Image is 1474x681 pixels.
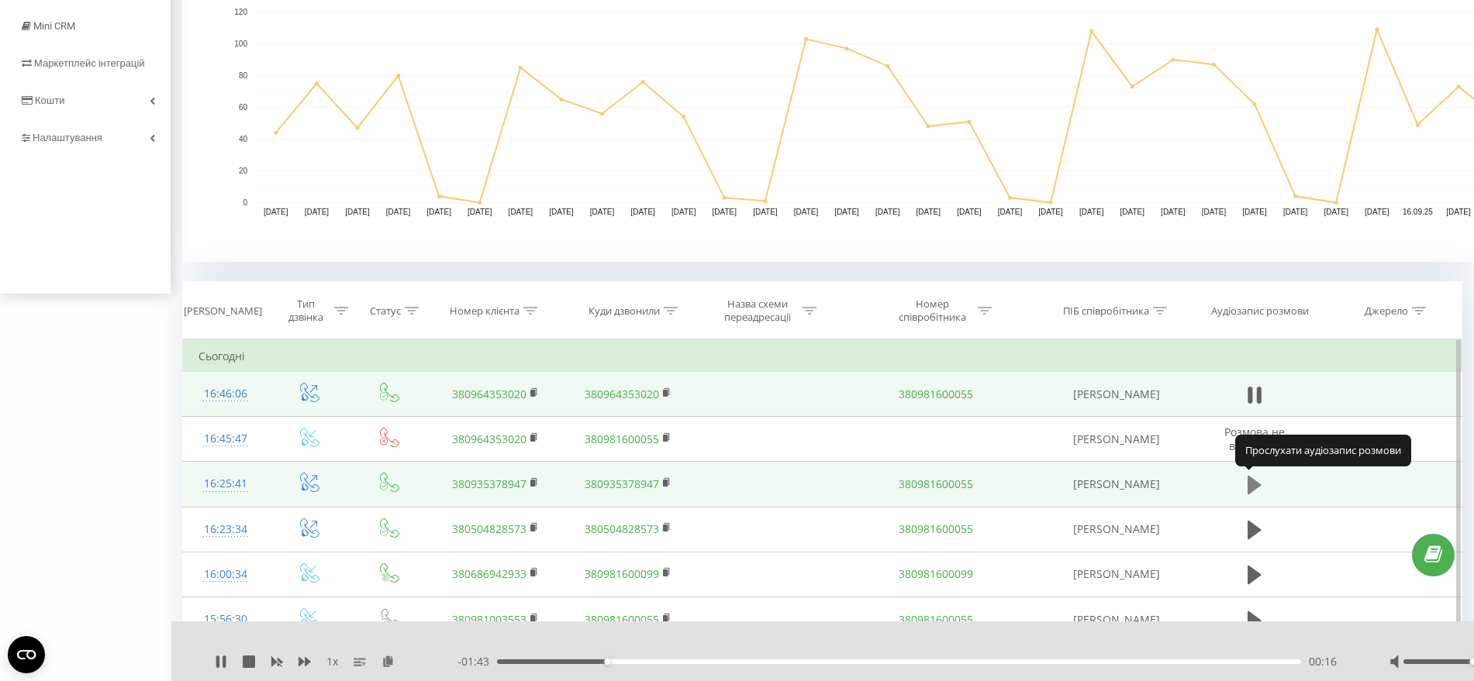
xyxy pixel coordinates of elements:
text: 20 [239,167,248,175]
div: Куди дзвонили [589,304,660,318]
text: [DATE] [590,208,615,216]
text: [DATE] [1120,208,1145,216]
div: Назва схеми переадресації [716,298,799,324]
div: 16:00:34 [198,559,252,590]
text: [DATE] [1283,208,1308,216]
a: 380964353020 [452,387,526,401]
text: [DATE] [509,208,533,216]
div: [PERSON_NAME] [184,304,262,318]
div: Тип дзвінка [281,298,331,324]
a: 380981600055 [585,432,659,446]
div: Номер клієнта [450,304,520,318]
td: Сьогодні [183,341,1462,372]
td: [PERSON_NAME] [1042,462,1191,507]
a: 380981600055 [899,521,973,536]
a: 380504828573 [452,521,526,536]
div: Номер співробітника [891,298,974,324]
text: [DATE] [468,208,492,216]
div: 16:23:34 [198,514,252,545]
text: [DATE] [713,208,737,216]
a: 380686942933 [452,566,526,581]
text: [DATE] [834,208,859,216]
a: 380981600055 [585,612,659,627]
span: Mini CRM [33,20,75,32]
text: 80 [239,71,248,80]
div: 16:25:41 [198,469,252,499]
text: [DATE] [753,208,778,216]
text: [DATE] [1038,208,1063,216]
div: Аудіозапис розмови [1211,304,1309,318]
span: 00:16 [1309,654,1337,669]
a: 380935378947 [452,476,526,491]
text: 16.09.25 [1403,208,1433,216]
div: ПІБ співробітника [1063,304,1149,318]
text: [DATE] [671,208,696,216]
div: 16:46:06 [198,379,252,409]
div: 15:56:30 [198,604,252,635]
text: [DATE] [1202,208,1227,216]
td: [PERSON_NAME] [1042,597,1191,642]
text: [DATE] [1324,208,1348,216]
text: [DATE] [1446,208,1471,216]
span: Маркетплейс інтеграцій [34,57,145,69]
text: [DATE] [630,208,655,216]
div: 16:45:47 [198,424,252,454]
span: Налаштування [33,132,102,143]
text: [DATE] [1079,208,1104,216]
a: 380981600055 [899,387,973,401]
div: Джерело [1365,304,1408,318]
text: [DATE] [998,208,1023,216]
a: 380935378947 [585,476,659,491]
text: [DATE] [1161,208,1186,216]
text: 120 [234,8,247,16]
a: 380964353020 [452,432,526,446]
text: 100 [234,40,247,48]
span: Розмова не відбулась [1224,425,1285,453]
text: [DATE] [264,208,288,216]
text: [DATE] [1365,208,1389,216]
text: [DATE] [386,208,411,216]
span: - 01:43 [457,654,497,669]
a: 380964353020 [585,387,659,401]
a: 380981600055 [899,612,973,627]
text: 0 [243,198,247,207]
a: 380504828573 [585,521,659,536]
text: [DATE] [917,208,941,216]
td: [PERSON_NAME] [1042,552,1191,597]
div: Прослухати аудіозапис розмови [1235,435,1411,466]
td: [PERSON_NAME] [1042,417,1191,462]
td: [PERSON_NAME] [1042,507,1191,552]
text: 40 [239,135,248,143]
a: 380981600099 [899,566,973,581]
text: [DATE] [1242,208,1267,216]
span: 1 x [326,654,338,669]
button: Open CMP widget [8,636,45,673]
div: Accessibility label [604,659,610,665]
text: [DATE] [875,208,900,216]
text: [DATE] [305,208,330,216]
text: 60 [239,103,248,112]
div: Статус [370,304,401,318]
text: [DATE] [794,208,819,216]
a: 380981600055 [899,476,973,491]
text: [DATE] [345,208,370,216]
span: Кошти [35,95,64,106]
text: [DATE] [549,208,574,216]
text: [DATE] [426,208,451,216]
text: [DATE] [957,208,982,216]
a: 380981003553 [452,612,526,627]
td: [PERSON_NAME] [1042,372,1191,417]
a: 380981600099 [585,566,659,581]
